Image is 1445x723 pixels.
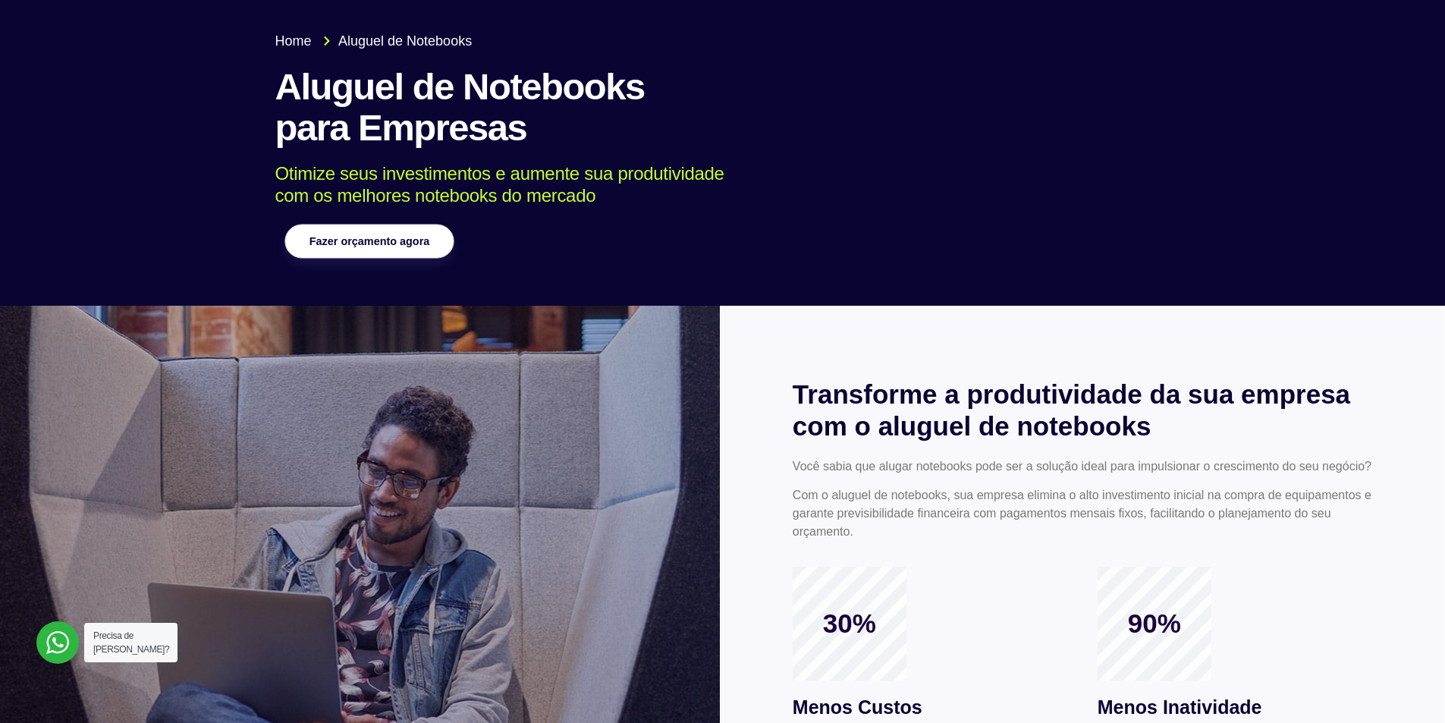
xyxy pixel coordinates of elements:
span: Aluguel de Notebooks [335,31,472,52]
a: Fazer orçamento agora [284,225,454,259]
span: Fazer orçamento agora [309,236,429,247]
div: Widget de chat [1172,529,1445,723]
h2: Transforme a produtividade da sua empresa com o aluguel de notebooks [793,379,1372,442]
span: Precisa de [PERSON_NAME]? [93,630,169,655]
p: Otimize seus investimentos e aumente sua produtividade com os melhores notebooks do mercado [275,163,1148,207]
span: Home [275,31,312,52]
iframe: Chat Widget [1172,529,1445,723]
span: 90% [1098,608,1211,640]
h1: Aluguel de Notebooks para Empresas [275,67,1170,149]
p: Você sabia que alugar notebooks pode ser a solução ideal para impulsionar o crescimento do seu ne... [793,457,1372,476]
h3: Menos Inatividade [1098,693,1372,722]
h3: Menos Custos [793,693,1067,722]
span: 30% [793,608,906,640]
p: Com o aluguel de notebooks, sua empresa elimina o alto investimento inicial na compra de equipame... [793,486,1372,541]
